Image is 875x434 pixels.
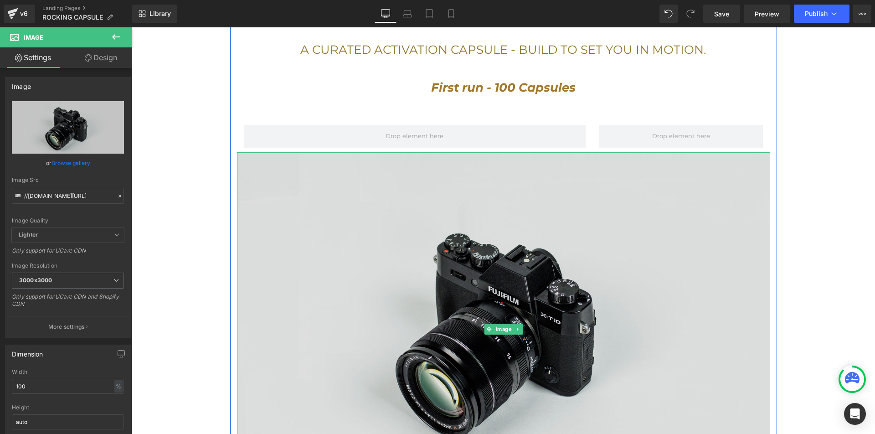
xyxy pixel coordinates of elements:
button: More settings [5,316,130,337]
button: Publish [794,5,849,23]
a: New Library [132,5,177,23]
button: Redo [681,5,700,23]
span: Preview [755,9,779,19]
span: Library [149,10,171,18]
i: First run - 100 Capsules [299,53,444,67]
input: auto [12,379,124,394]
span: Image [362,296,381,307]
p: More settings [48,323,85,331]
a: v6 [4,5,35,23]
span: Publish [805,10,828,17]
div: Image [12,77,31,90]
a: Desktop [375,5,396,23]
div: Image Resolution [12,263,124,269]
div: Image Src [12,177,124,183]
a: Browse gallery [51,155,90,171]
a: Laptop [396,5,418,23]
input: auto [12,414,124,429]
div: Height [12,404,124,411]
div: Width [12,369,124,375]
div: % [114,380,123,393]
div: Dimension [12,345,43,358]
div: v6 [18,8,30,20]
b: Lighter [19,231,38,238]
div: or [12,158,124,168]
button: Undo [659,5,678,23]
div: Only support for UCare CDN and Shopify CDN [12,293,124,314]
a: Mobile [440,5,462,23]
span: A CURATED ACTIVATION CAPSULE - BUILD TO SET YOU IN MOTION. [169,15,575,30]
div: Only support for UCare CDN [12,247,124,260]
span: ROCKING CAPSULE [42,14,103,21]
a: Preview [744,5,790,23]
div: Image Quality [12,217,124,224]
a: Tablet [418,5,440,23]
button: More [853,5,871,23]
input: Link [12,188,124,204]
a: Expand / Collapse [381,296,391,307]
div: Open Intercom Messenger [844,403,866,425]
span: Save [714,9,729,19]
span: Image [24,34,43,41]
b: 3000x3000 [19,277,52,284]
a: Landing Pages [42,5,132,12]
a: Design [68,47,134,68]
